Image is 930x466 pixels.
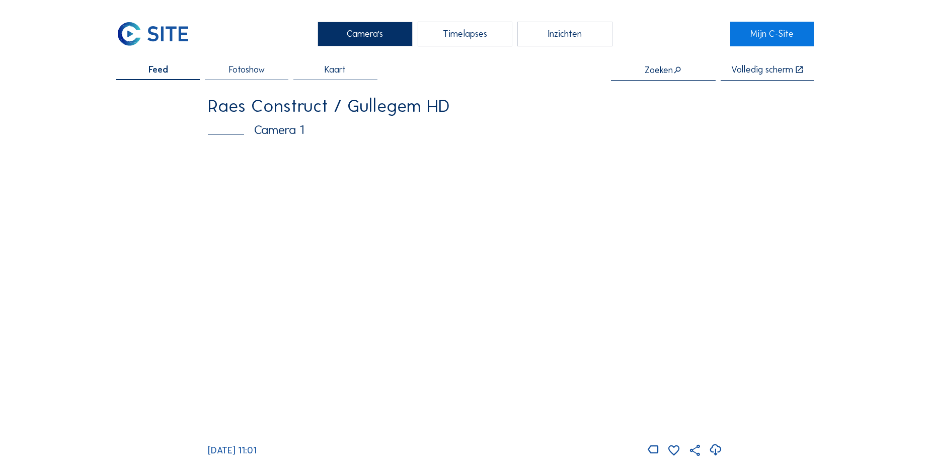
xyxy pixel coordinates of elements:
[116,22,200,46] a: C-SITE Logo
[229,65,265,74] span: Fotoshow
[208,123,722,136] div: Camera 1
[325,65,346,74] span: Kaart
[148,65,168,74] span: Feed
[517,22,612,46] div: Inzichten
[116,22,189,46] img: C-SITE Logo
[208,445,257,456] span: [DATE] 11:01
[731,65,793,75] div: Volledig scherm
[208,147,722,436] img: Image
[730,22,814,46] a: Mijn C-Site
[208,97,722,115] div: Raes Construct / Gullegem HD
[418,22,512,46] div: Timelapses
[318,22,412,46] div: Camera's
